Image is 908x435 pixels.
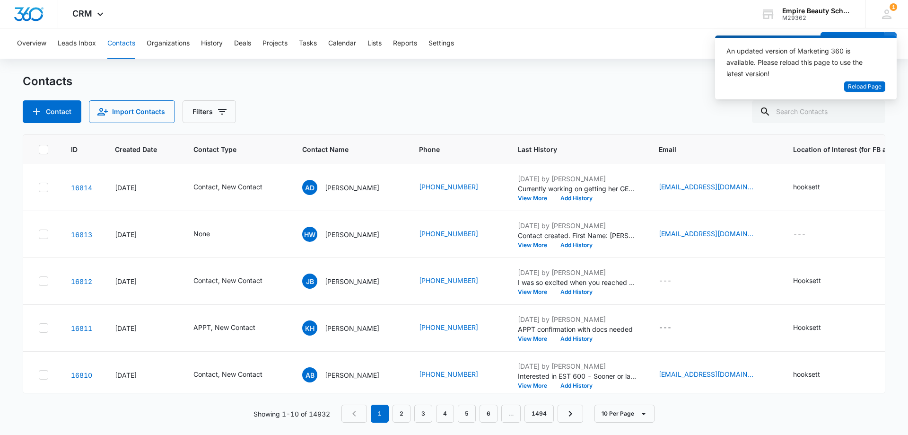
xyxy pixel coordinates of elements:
button: View More [518,289,554,295]
a: [PHONE_NUMBER] [419,322,478,332]
p: I was so excited when you reached out looking for more information on the beauty industry! Come s... [518,277,636,287]
button: Contacts [107,28,135,59]
div: Contact Type - APPT, New Contact - Select to Edit Field [193,322,272,334]
p: Interested in EST 600 - Sooner or later? [518,371,636,381]
button: Tasks [299,28,317,59]
div: Hooksett [793,322,821,332]
div: Hooksett [793,275,821,285]
div: --- [793,229,806,240]
div: Contact Name - Julianna B - Select to Edit Field [302,274,396,289]
button: Overview [17,28,46,59]
button: Add History [554,289,599,295]
button: Organizations [147,28,190,59]
a: Next Page [558,405,583,423]
div: Phone - +1 (603) 325-3578 - Select to Edit Field [419,369,495,381]
div: Contact Name - Angelina Dumas - Select to Edit Field [302,180,396,195]
div: None [193,229,210,239]
div: Contact Name - Abby Butcher - Select to Edit Field [302,367,396,382]
span: HW [302,227,317,242]
p: [PERSON_NAME] [325,276,379,286]
a: [PHONE_NUMBER] [419,182,478,192]
div: Location of Interest (for FB ad integration) - Hooksett - Select to Edit Field [793,275,838,287]
p: [DATE] by [PERSON_NAME] [518,174,636,184]
button: View More [518,383,554,389]
a: [EMAIL_ADDRESS][DOMAIN_NAME] [659,182,753,192]
button: View More [518,242,554,248]
div: Contact Name - Katey Hogan - Select to Edit Field [302,320,396,336]
span: Last History [518,144,622,154]
div: [DATE] [115,183,171,193]
p: [PERSON_NAME] [325,183,379,193]
button: History [201,28,223,59]
span: CRM [72,9,92,18]
p: [PERSON_NAME] [325,230,379,240]
p: [PERSON_NAME] [325,370,379,380]
p: [PERSON_NAME] [325,323,379,333]
a: Navigate to contact details page for Julianna B [71,277,92,285]
span: AB [302,367,317,382]
span: Contact Type [193,144,266,154]
div: Email - - Select to Edit Field [659,275,689,287]
div: Contact Type - Contact, New Contact - Select to Edit Field [193,275,279,287]
div: Phone - +1 (603) 840-5188 - Select to Edit Field [419,182,495,193]
div: Phone - (603) 944-7291 - Select to Edit Field [419,322,495,334]
button: Filters [183,100,236,123]
span: JB [302,274,317,289]
button: Projects [262,28,288,59]
a: Navigate to contact details page for Haley Warren [71,231,92,239]
em: 1 [371,405,389,423]
div: Contact Type - Contact, New Contact - Select to Edit Field [193,369,279,381]
a: [EMAIL_ADDRESS][DOMAIN_NAME] [659,369,753,379]
button: Leads Inbox [58,28,96,59]
button: Add History [554,242,599,248]
div: [DATE] [115,276,171,286]
button: Deals [234,28,251,59]
a: [PHONE_NUMBER] [419,275,478,285]
p: Currently working on getting her GED. Didn't know if she could attend classes without a high scho... [518,184,636,194]
button: Add History [554,195,599,201]
div: Location of Interest (for FB ad integration) - hooksett - Select to Edit Field [793,369,837,381]
a: Page 2 [393,405,410,423]
div: Phone - (603) 662-8147 - Select to Edit Field [419,229,495,240]
span: 1 [890,3,897,11]
span: Created Date [115,144,157,154]
button: Add History [554,383,599,389]
p: [DATE] by [PERSON_NAME] [518,361,636,371]
a: [PHONE_NUMBER] [419,229,478,239]
button: Settings [428,28,454,59]
div: Location of Interest (for FB ad integration) - Hooksett - Select to Edit Field [793,322,838,334]
button: View More [518,336,554,342]
button: Lists [367,28,382,59]
div: Email - haileywarren1988@gmail.com - Select to Edit Field [659,229,770,240]
span: KH [302,320,317,336]
a: Page 6 [480,405,498,423]
button: Add History [554,336,599,342]
div: account name [782,7,851,15]
div: Contact Type - Contact, New Contact - Select to Edit Field [193,182,279,193]
div: Location of Interest (for FB ad integration) - hooksett - Select to Edit Field [793,182,837,193]
button: Add Contact [23,100,81,123]
p: [DATE] by [PERSON_NAME] [518,314,636,324]
div: Email - abbycherry77@gmail.com - Select to Edit Field [659,369,770,381]
p: [DATE] by [PERSON_NAME] [518,221,636,231]
div: --- [659,275,672,287]
div: account id [782,15,851,21]
button: Calendar [328,28,356,59]
div: Contact Name - Haley Warren - Select to Edit Field [302,227,396,242]
div: APPT, New Contact [193,322,255,332]
div: Contact, New Contact [193,182,262,192]
button: Reload Page [844,81,885,92]
div: Contact Type - None - Select to Edit Field [193,229,227,240]
button: Add Contact [821,32,884,55]
span: Email [659,144,757,154]
div: [DATE] [115,370,171,380]
nav: Pagination [341,405,583,423]
span: ID [71,144,79,154]
p: APPT confirmation with docs needed [518,324,636,334]
div: Location of Interest (for FB ad integration) - - Select to Edit Field [793,229,823,240]
h1: Contacts [23,74,72,89]
span: Contact Name [302,144,383,154]
span: Reload Page [848,82,882,91]
a: Page 4 [436,405,454,423]
div: notifications count [890,3,897,11]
